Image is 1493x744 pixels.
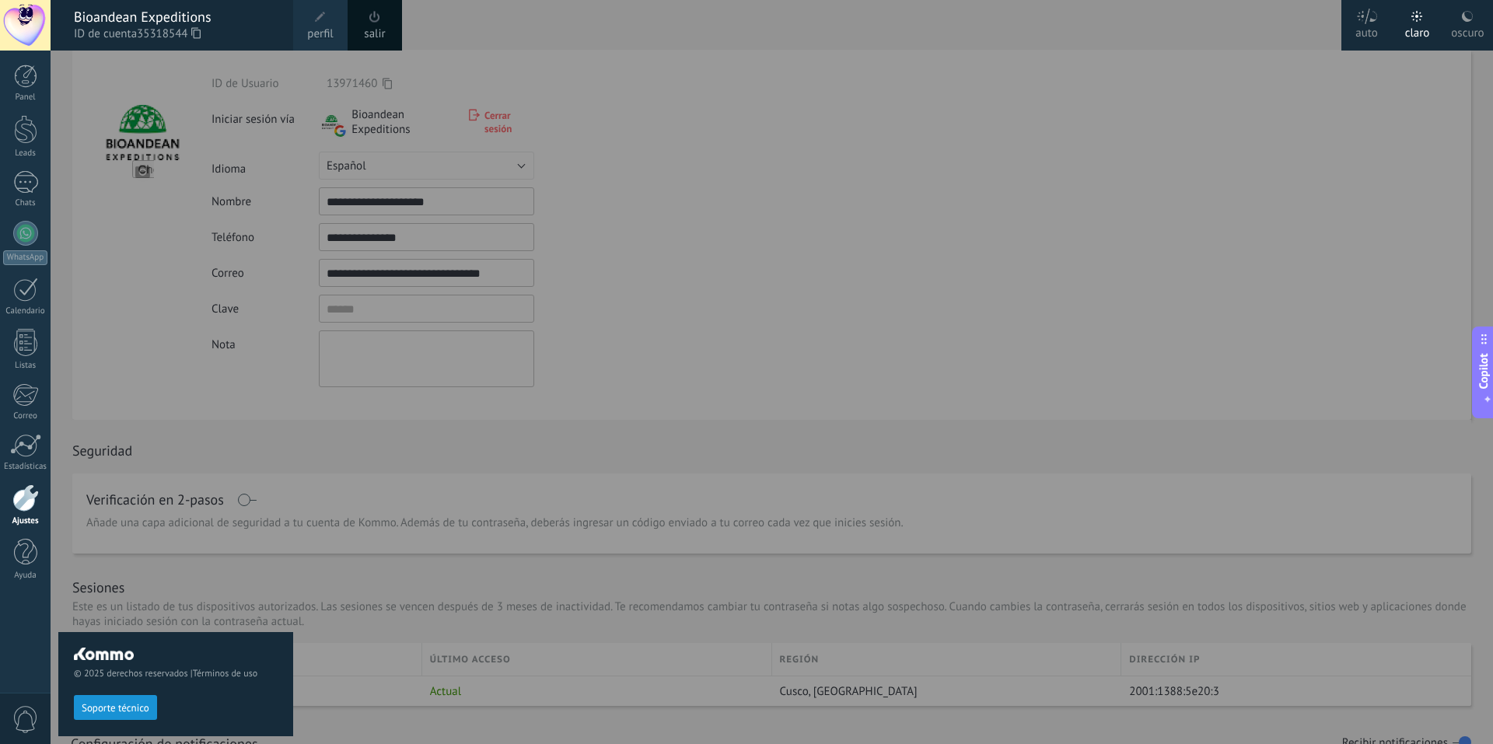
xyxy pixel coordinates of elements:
span: Copilot [1476,353,1491,389]
div: Leads [3,148,48,159]
span: Soporte técnico [82,703,149,714]
a: salir [364,26,385,43]
div: claro [1405,10,1430,51]
div: auto [1355,10,1378,51]
div: Chats [3,198,48,208]
div: Ayuda [3,571,48,581]
span: © 2025 derechos reservados | [74,668,278,679]
div: Calendario [3,306,48,316]
div: Correo [3,411,48,421]
div: Bioandean Expeditions [74,9,278,26]
span: ID de cuenta [74,26,278,43]
div: WhatsApp [3,250,47,265]
span: 35318544 [137,26,201,43]
button: Soporte técnico [74,695,157,720]
div: oscuro [1451,10,1484,51]
div: Panel [3,93,48,103]
div: Estadísticas [3,462,48,472]
span: perfil [307,26,333,43]
div: Ajustes [3,516,48,526]
a: Soporte técnico [74,701,157,713]
a: Términos de uso [193,668,257,679]
div: Listas [3,361,48,371]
